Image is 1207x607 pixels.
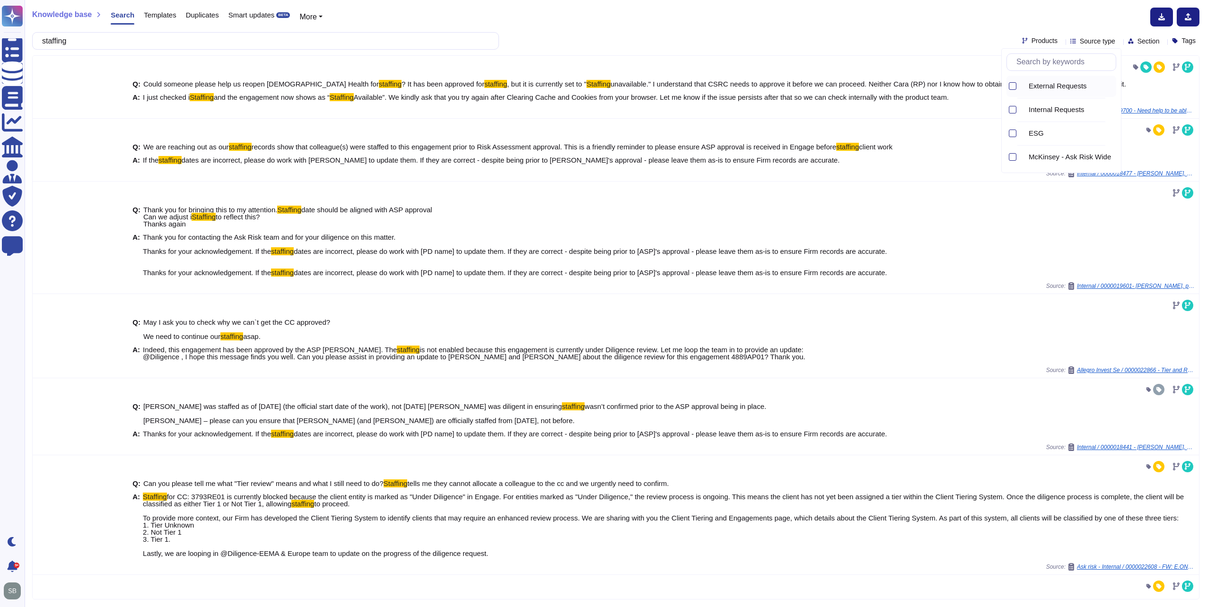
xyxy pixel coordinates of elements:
b: Q: [132,206,140,227]
mark: staffing [229,143,252,151]
span: date should be aligned with ASP approval Can we adjust i [143,206,432,221]
div: BETA [276,12,290,18]
span: unavailable." I understand that CSRC needs to approve it before we can proceed. Neither Cara (RP)... [611,80,1126,88]
span: Knowledge base [32,11,92,18]
mark: Staffing [330,93,354,101]
b: A: [132,346,140,360]
span: Can you please tell me what "Tier review" means and what I still need to do? [143,479,384,487]
span: Tags [1181,37,1196,44]
mark: staffing [271,430,294,438]
span: for CC: 3793RE01 is currently blocked because the client entity is marked as "Under Diligence" in... [143,493,1184,508]
mark: staffing [271,247,294,255]
mark: staffing [271,269,294,277]
mark: staffing [291,500,314,508]
mark: staffing [484,80,507,88]
div: ESG [1029,129,1112,138]
button: user [2,581,27,601]
span: Section [1137,38,1160,44]
span: dates are incorrect, please do work with [PD name] to update them. If they are correct - despite ... [294,430,887,438]
span: Thank you for bringing this to my attention. [143,206,277,214]
mark: Staffing [277,206,301,214]
span: Source: [1046,282,1195,290]
span: asap. [243,332,261,340]
div: External Requests [1021,76,1116,97]
span: Source: [1046,366,1195,374]
b: A: [132,493,140,557]
img: user [4,582,21,599]
span: May I ask you to check why we can`t get the CC approved? We need to continue our [143,318,330,340]
span: and the engagement now shows as “ [214,93,330,101]
b: A: [132,430,140,437]
mark: staffing [220,332,243,340]
input: Search a question or template... [37,33,489,49]
input: Search by keywords [1012,54,1116,70]
span: dates are incorrect, please do work with [PERSON_NAME] to update them. If they are correct - desp... [182,156,840,164]
mark: Staffing [192,213,216,221]
span: Available”. We kindly ask that you try again after Clearing Cache and Cookies from your browser. ... [354,93,949,101]
mark: Staffing [586,80,611,88]
div: McKinsey - Ask Risk Wide [1021,147,1116,168]
div: External Requests [1029,82,1112,90]
b: Q: [132,143,140,150]
b: Q: [132,403,140,424]
span: records show that colleague(s) were staffed to this engagement prior to Risk Assessment approval.... [252,143,837,151]
b: A: [132,156,140,164]
div: McKinsey - Ask Risk Wide [1021,152,1025,163]
span: dates are incorrect, please do work with [PD name] to update them. If they are correct - despite ... [294,269,887,277]
span: McKinsey - Ask Risk Wide [1029,153,1111,161]
span: client work [859,143,892,151]
span: If the [143,156,158,164]
mark: staffing [379,80,402,88]
b: Q: [132,319,140,340]
span: Templates [144,11,176,18]
b: A: [132,234,140,276]
span: Could someone please help us reopen [DEMOGRAPHIC_DATA] Health for [143,80,379,88]
span: Products [1032,37,1058,44]
span: Internal / 0000018477 - [PERSON_NAME], please review staffing for Evolve Transformation - Phase 3... [1077,171,1195,176]
div: McKinsey - Ask Risk Wide [1029,153,1112,161]
span: Search [111,11,134,18]
b: Q: [132,480,140,487]
span: External Requests [1029,82,1087,90]
span: Duplicates [186,11,219,18]
div: ESG [1021,128,1025,139]
b: Q: [132,80,140,87]
mark: staffing [836,143,859,151]
span: Ask risk - Internal / 0000022608 - FW: E.ON - Risk Assessment noch nicht approved / Tier under re... [1077,564,1195,570]
span: is not enabled because this engagement is currently under Diligence review. Let me loop the team ... [143,346,805,361]
div: External Requests [1021,81,1025,92]
span: Source: [1046,443,1195,451]
span: ? It has been approved for [402,80,484,88]
span: dates are incorrect, please do work with [PD name] to update them. If they are correct - despite ... [143,247,887,277]
mark: Staffing [190,93,214,101]
mark: staffing [562,402,585,410]
div: Internal Requests [1021,99,1116,121]
span: Thanks for your acknowledgement. If the [143,430,271,438]
div: 9+ [14,563,19,568]
span: to proceed. To provide more context, our Firm has developed the Client Tiering System to identify... [143,500,1179,557]
mark: Staffing [384,479,408,487]
span: Internal / 0000018441 - [PERSON_NAME], please review staffing for ***HIGHLY CONFIDENTIAL*** (8783... [1077,444,1195,450]
span: to reflect this? Thanks again [143,213,260,228]
div: ESG [1021,123,1116,144]
span: Internal / 0000019700 - Need help to be able to staff on code again [1077,108,1195,113]
div: Internal Requests [1029,105,1112,114]
span: Source: [1046,563,1195,571]
mark: Staffing [143,493,167,501]
mark: staffing [158,156,181,164]
span: Indeed, this engagement has been approved by the ASP [PERSON_NAME]. The [143,346,397,354]
b: A: [132,94,140,101]
span: We are reaching out as our [143,143,229,151]
span: Internal / 0000019601- [PERSON_NAME], please review staffing for Strategic Plan [DATE]-[DATE] (70... [1077,283,1195,289]
span: Thank you for contacting the Ask Risk team and for your diligence on this matter. Thanks for your... [143,233,395,255]
button: More [299,11,323,23]
span: Smart updates [228,11,275,18]
div: Internal Requests [1021,104,1025,115]
span: , but it is currently set to " [507,80,586,88]
span: More [299,13,316,21]
span: ESG [1029,129,1044,138]
span: [PERSON_NAME] was staffed as of [DATE] (the official start date of the work), not [DATE] [PERSON_... [143,402,562,410]
mark: staffing [397,346,420,354]
span: Source type [1080,38,1115,44]
span: I just checked i [143,93,190,101]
